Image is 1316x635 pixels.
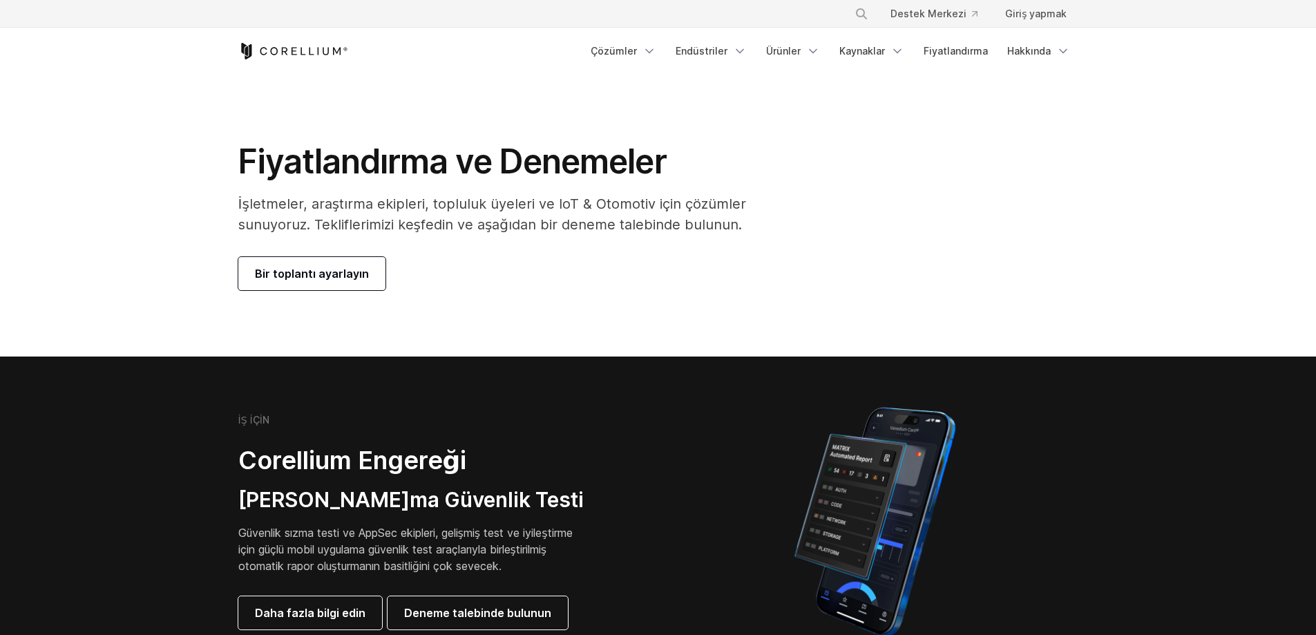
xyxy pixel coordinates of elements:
a: Corellium Ana Sayfası [238,43,348,59]
a: Daha fazla bilgi edin [238,596,382,629]
font: Güvenlik sızma testi ve AppSec ekipleri, gelişmiş test ve iyileştirme için güçlü mobil uygulama g... [238,526,573,573]
font: Daha fazla bilgi edin [255,606,365,620]
font: Hakkında [1007,45,1051,57]
font: Fiyatlandırma [924,45,988,57]
a: Bir toplantı ayarlayın [238,257,385,290]
font: İŞ İÇİN [238,414,269,426]
font: Bir toplantı ayarlayın [255,267,369,281]
font: Giriş yapmak [1005,8,1067,19]
div: Gezinme Menüsü [582,39,1078,64]
div: Gezinme Menüsü [838,1,1078,26]
button: Aramak [849,1,874,26]
font: Kaynaklar [839,45,885,57]
font: Destek Merkezi [890,8,966,19]
font: [PERSON_NAME]ma Güvenlik Testi [238,487,584,512]
font: Corellium Engereği [238,445,467,475]
font: Deneme talebinde bulunun [404,606,551,620]
font: Endüstriler [676,45,727,57]
font: Çözümler [591,45,637,57]
font: İşletmeler, araştırma ekipleri, topluluk üyeleri ve IoT & Otomotiv için çözümler sunuyoruz. Tekli... [238,196,747,233]
a: Deneme talebinde bulunun [388,596,568,629]
font: Fiyatlandırma ve Denemeler [238,141,667,182]
font: Ürünler [766,45,801,57]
